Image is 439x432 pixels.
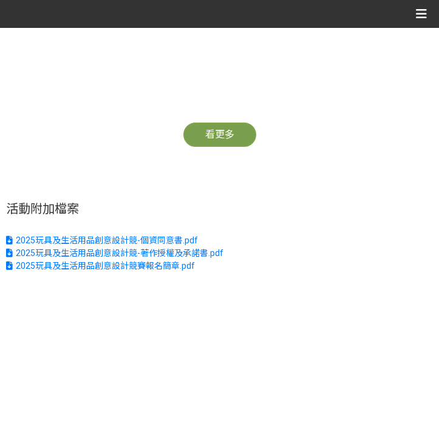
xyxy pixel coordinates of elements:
[6,247,433,260] a: 2025玩具及生活用品創意設計競-著作授權及承諾書.pdf
[6,234,433,247] a: 2025玩具及生活用品創意設計競-個資同意書.pdf
[16,261,195,271] span: 2025玩具及生活用品創意設計競賽報名簡章.pdf
[6,201,79,216] span: 活動附加檔案
[16,248,223,258] span: 2025玩具及生活用品創意設計競-著作授權及承諾書.pdf
[16,235,198,245] span: 2025玩具及生活用品創意設計競-個資同意書.pdf
[183,123,256,147] button: 看更多
[6,260,433,272] a: 2025玩具及生活用品創意設計競賽報名簡章.pdf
